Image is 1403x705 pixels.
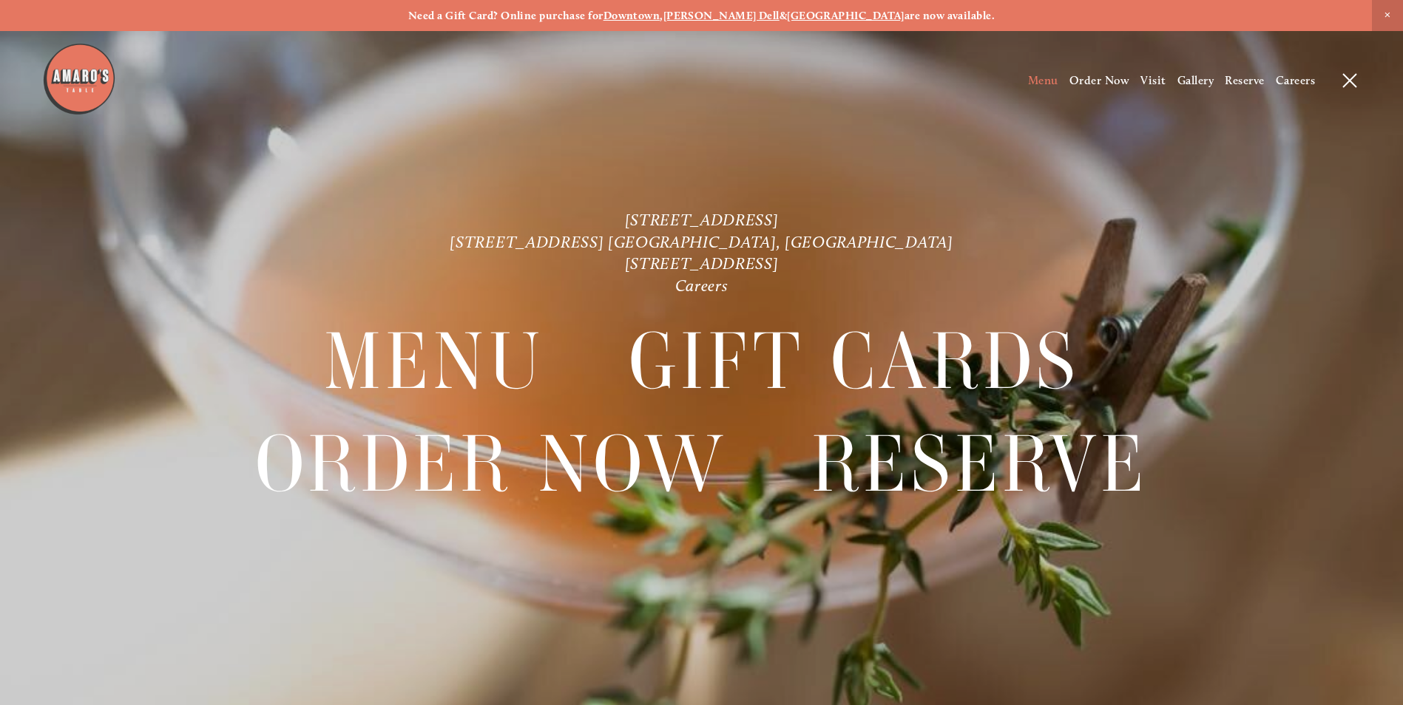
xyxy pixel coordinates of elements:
[625,210,779,230] a: [STREET_ADDRESS]
[629,311,1079,412] span: Gift Cards
[629,311,1079,412] a: Gift Cards
[780,9,787,22] strong: &
[42,42,116,116] img: Amaro's Table
[255,414,727,514] a: Order Now
[663,9,780,22] a: [PERSON_NAME] Dell
[1028,73,1058,87] a: Menu
[787,9,905,22] a: [GEOGRAPHIC_DATA]
[1177,73,1214,87] a: Gallery
[811,414,1148,514] a: Reserve
[324,311,544,412] span: Menu
[675,276,728,296] a: Careers
[1069,73,1129,87] a: Order Now
[1140,73,1166,87] a: Visit
[450,232,953,252] a: [STREET_ADDRESS] [GEOGRAPHIC_DATA], [GEOGRAPHIC_DATA]
[905,9,995,22] strong: are now available.
[324,311,544,412] a: Menu
[604,9,660,22] a: Downtown
[1225,73,1264,87] a: Reserve
[1276,73,1315,87] a: Careers
[660,9,663,22] strong: ,
[625,253,779,273] a: [STREET_ADDRESS]
[408,9,604,22] strong: Need a Gift Card? Online purchase for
